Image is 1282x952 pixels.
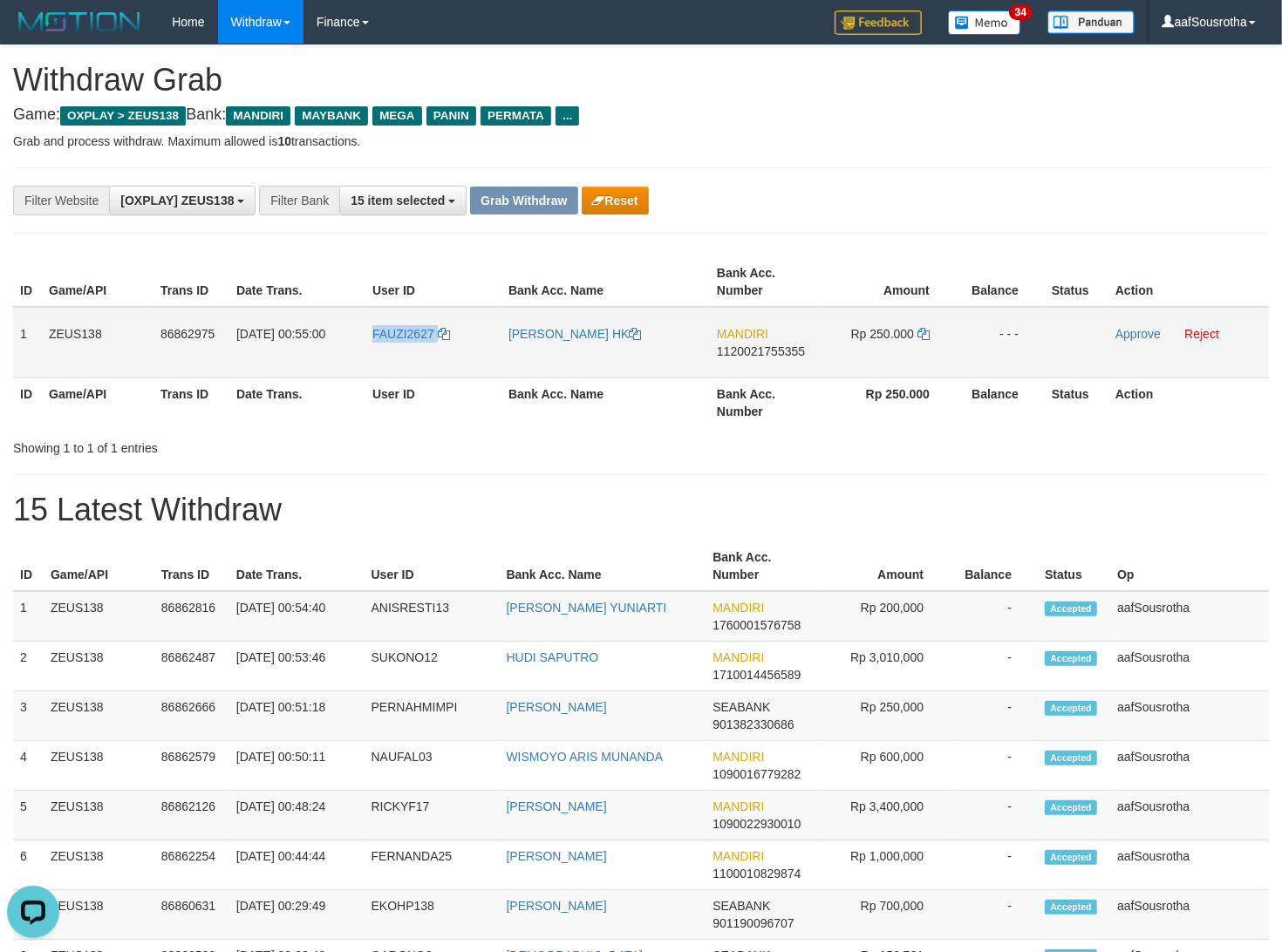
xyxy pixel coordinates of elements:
a: Reject [1184,327,1219,341]
td: [DATE] 00:29:49 [229,890,365,940]
td: ZEUS138 [42,307,153,378]
td: 86862816 [154,591,229,642]
td: ZEUS138 [44,691,154,741]
td: aafSousrotha [1110,741,1269,791]
span: FAUZI2627 [372,327,434,341]
td: Rp 700,000 [818,890,950,940]
td: EKOHP138 [365,890,500,940]
img: Button%20Memo.svg [948,10,1021,35]
span: OXPLAY > ZEUS138 [60,106,186,126]
a: [PERSON_NAME] [507,799,607,813]
span: MANDIRI [713,601,764,615]
td: 86862254 [154,840,229,890]
td: Rp 1,000,000 [818,840,950,890]
span: Accepted [1045,701,1097,716]
a: [PERSON_NAME] [507,899,607,913]
th: Status [1045,377,1108,427]
span: Rp 250.000 [851,327,914,341]
button: Grab Withdraw [470,187,577,214]
td: 86862579 [154,741,229,791]
td: aafSousrotha [1110,642,1269,691]
td: Rp 200,000 [818,591,950,642]
td: - - - [956,307,1045,378]
td: [DATE] 00:50:11 [229,741,365,791]
th: User ID [365,257,501,307]
th: Status [1045,257,1108,307]
th: Bank Acc. Number [706,541,818,591]
td: 2 [13,642,44,691]
h1: Withdraw Grab [13,63,1269,98]
td: Rp 3,400,000 [818,791,950,840]
a: HUDI SAPUTRO [507,650,599,664]
button: [OXPLAY] ZEUS138 [109,186,256,215]
td: [DATE] 00:51:18 [229,691,365,741]
td: aafSousrotha [1110,691,1269,741]
td: [DATE] 00:54:40 [229,591,365,642]
th: Op [1110,541,1269,591]
span: MANDIRI [713,650,764,664]
td: NAUFAL03 [365,741,500,791]
th: ID [13,541,44,591]
th: Bank Acc. Name [501,377,710,427]
button: 15 item selected [339,186,467,215]
td: ZEUS138 [44,741,154,791]
td: 1 [13,591,44,642]
th: User ID [365,541,500,591]
span: Copy 1760001576758 to clipboard [713,618,801,632]
span: MANDIRI [713,750,764,764]
span: MANDIRI [717,327,768,341]
div: Filter Website [13,186,109,215]
th: Date Trans. [229,541,365,591]
a: Approve [1115,327,1161,341]
span: MAYBANK [295,106,368,126]
td: - [950,791,1038,840]
th: Bank Acc. Number [710,377,822,427]
span: Accepted [1045,751,1097,765]
td: aafSousrotha [1110,591,1269,642]
th: ID [13,377,42,427]
th: Game/API [44,541,154,591]
span: MANDIRI [713,849,764,863]
a: [PERSON_NAME] [507,700,607,714]
td: aafSousrotha [1110,791,1269,840]
span: Accepted [1045,850,1097,865]
td: - [950,840,1038,890]
th: Date Trans. [229,257,365,307]
th: Balance [950,541,1038,591]
th: Status [1038,541,1110,591]
td: [DATE] 00:44:44 [229,840,365,890]
td: 86862487 [154,642,229,691]
span: Accepted [1045,900,1097,915]
th: Rp 250.000 [822,377,956,427]
span: 15 item selected [351,194,445,207]
h4: Game: Bank: [13,106,1269,124]
button: Reset [582,187,649,214]
span: [DATE] 00:55:00 [236,327,325,341]
th: User ID [365,377,501,427]
td: ZEUS138 [44,642,154,691]
td: PERNAHMIMPI [365,691,500,741]
span: ... [556,106,579,126]
th: Trans ID [153,377,229,427]
th: Date Trans. [229,377,365,427]
th: Action [1108,377,1269,427]
td: 86862666 [154,691,229,741]
div: Filter Bank [259,186,339,215]
a: [PERSON_NAME] HK [508,327,641,341]
td: 5 [13,791,44,840]
a: [PERSON_NAME] YUNIARTI [507,601,667,615]
td: Rp 600,000 [818,741,950,791]
span: Copy 1090016779282 to clipboard [713,767,801,781]
th: Game/API [42,377,153,427]
td: - [950,741,1038,791]
span: MANDIRI [226,106,290,126]
a: [PERSON_NAME] [507,849,607,863]
p: Grab and process withdraw. Maximum allowed is transactions. [13,133,1269,150]
th: Action [1108,257,1269,307]
th: Balance [956,257,1045,307]
img: MOTION_logo.png [13,9,146,35]
span: MANDIRI [713,799,764,813]
span: Copy 901190096707 to clipboard [713,916,794,930]
td: [DATE] 00:53:46 [229,642,365,691]
th: ID [13,257,42,307]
